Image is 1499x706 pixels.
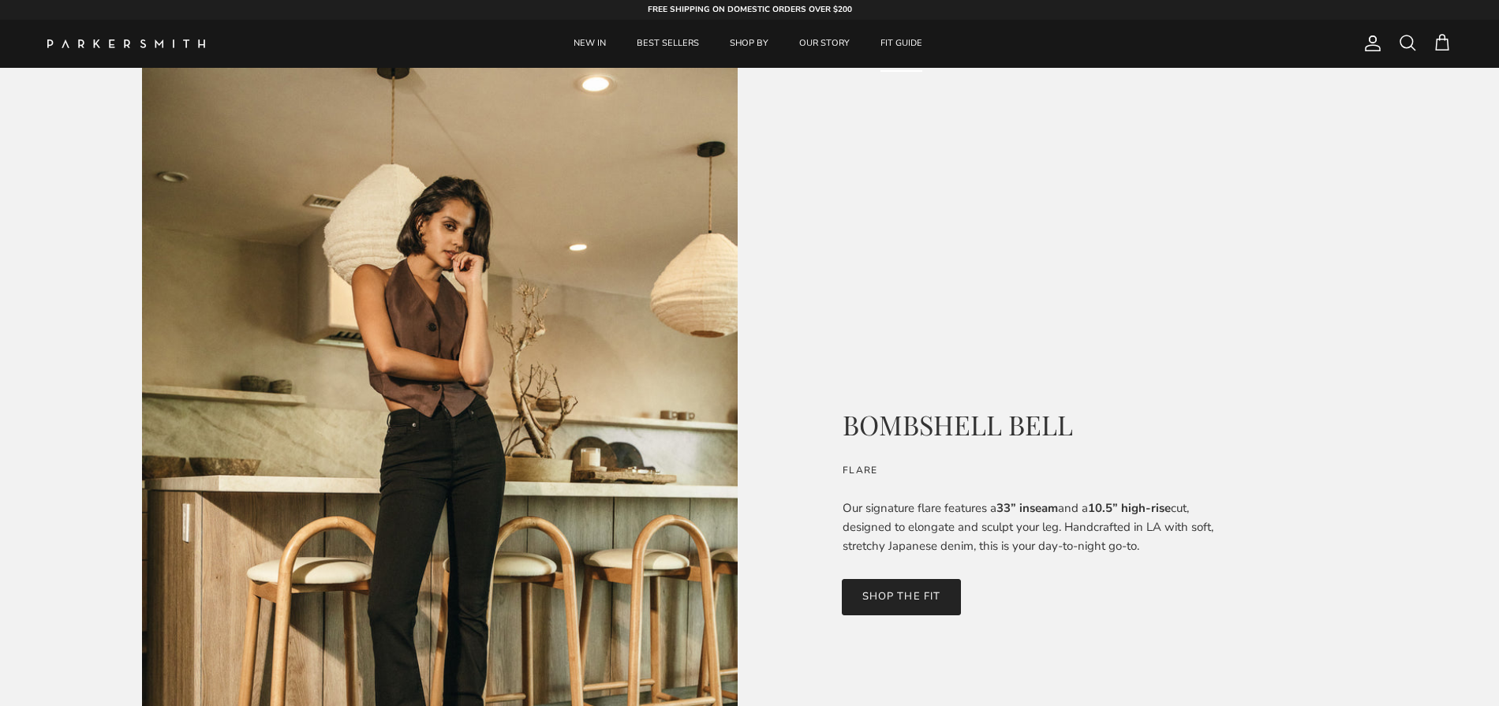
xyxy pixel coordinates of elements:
a: SHOP BY [716,20,783,68]
a: BEST SELLERS [622,20,713,68]
a: SHOP THE FIT [842,579,960,615]
div: Primary [235,20,1261,68]
div: FLARE [843,465,1228,477]
a: Account [1357,34,1382,53]
a: FIT GUIDE [866,20,936,68]
a: OUR STORY [785,20,864,68]
strong: FREE SHIPPING ON DOMESTIC ORDERS OVER $200 [648,4,852,15]
strong: 10.5” high-rise [1088,500,1171,516]
img: Parker Smith [47,39,205,48]
a: NEW IN [559,20,620,68]
strong: 33” inseam [996,500,1058,516]
p: Our signature flare features a and a cut, designed to elongate and sculpt your leg. Handcrafted i... [843,499,1228,555]
h2: BOMBSHELL BELL [843,409,1228,441]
